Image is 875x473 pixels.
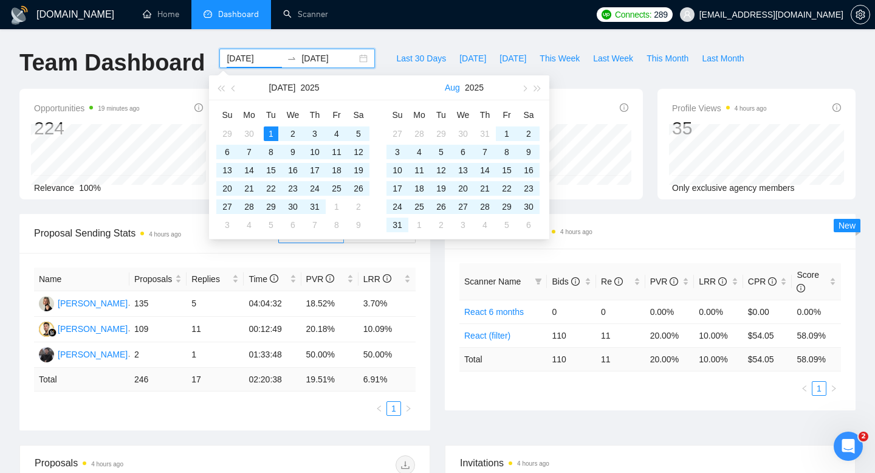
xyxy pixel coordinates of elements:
td: 2025-07-06 [216,143,238,161]
div: 30 [521,199,536,214]
div: 17 [307,163,322,178]
td: 2025-08-04 [238,216,260,234]
td: 2025-08-13 [452,161,474,179]
td: 2025-07-31 [304,198,326,216]
span: Dashboard [218,9,259,19]
div: 22 [264,181,278,196]
span: info-circle [614,277,623,286]
div: 21 [242,181,256,196]
span: 289 [654,8,667,21]
div: 19 [434,181,448,196]
div: 3 [220,218,235,232]
span: info-circle [194,103,203,112]
div: 9 [286,145,300,159]
iframe: Intercom live chat [834,432,863,461]
div: 20 [220,181,235,196]
div: 14 [478,163,492,178]
th: Mo [238,105,260,125]
td: 2025-07-01 [260,125,282,143]
td: 2025-08-02 [518,125,540,143]
img: gigradar-bm.png [48,328,57,337]
th: Proposals [129,268,187,291]
span: Bids [552,277,579,286]
span: info-circle [326,274,334,283]
a: React 6 months [464,307,524,317]
span: Scanner Name [464,277,521,286]
div: 3 [456,218,470,232]
div: [PERSON_NAME] [58,297,128,310]
td: 2025-08-22 [496,179,518,198]
td: 2025-09-02 [430,216,452,234]
td: 2025-09-01 [408,216,430,234]
td: 2025-07-17 [304,161,326,179]
span: PVR [650,277,679,286]
img: upwork-logo.png [602,10,611,19]
td: 0 [547,300,596,323]
td: 2025-07-24 [304,179,326,198]
td: 2025-08-05 [430,143,452,161]
td: 2025-07-22 [260,179,282,198]
td: 11 [596,323,645,347]
div: 11 [329,145,344,159]
button: setting [851,5,870,24]
td: 2025-07-23 [282,179,304,198]
td: 0 [596,300,645,323]
div: 5 [499,218,514,232]
div: 3 [307,126,322,141]
div: 6 [220,145,235,159]
td: 2025-08-24 [386,198,408,216]
span: 2 [859,432,868,441]
img: logo [10,5,29,25]
div: 224 [34,117,140,140]
td: 2025-08-03 [216,216,238,234]
div: 16 [286,163,300,178]
td: 2025-07-29 [430,125,452,143]
th: Su [386,105,408,125]
div: 7 [242,145,256,159]
td: 2025-08-08 [326,216,348,234]
span: info-circle [670,277,678,286]
div: 5 [351,126,366,141]
span: to [287,54,297,63]
td: 2025-08-09 [348,216,369,234]
span: right [405,405,412,412]
li: 1 [812,381,826,396]
button: Aug [445,75,460,100]
span: swap-right [287,54,297,63]
td: 2025-08-16 [518,161,540,179]
div: 31 [478,126,492,141]
div: 6 [286,218,300,232]
th: Replies [187,268,244,291]
td: 2025-07-03 [304,125,326,143]
th: Sa [518,105,540,125]
div: 25 [329,181,344,196]
td: 2025-08-10 [386,161,408,179]
span: filter [535,278,542,285]
img: AH [39,296,54,311]
div: 2 [521,126,536,141]
button: Last Month [695,49,750,68]
span: Re [601,277,623,286]
td: 5 [187,291,244,317]
input: End date [301,52,357,65]
div: 7 [307,218,322,232]
span: Connects: [615,8,651,21]
span: Proposal Sending Stats [34,226,278,241]
td: 2025-08-28 [474,198,496,216]
td: 3.70% [359,291,416,317]
td: 2025-09-05 [496,216,518,234]
td: 2025-07-07 [238,143,260,161]
div: 29 [220,126,235,141]
div: 24 [307,181,322,196]
button: 2025 [465,75,484,100]
td: 2025-07-11 [326,143,348,161]
div: 27 [220,199,235,214]
td: 2025-07-31 [474,125,496,143]
td: 2025-07-09 [282,143,304,161]
span: left [801,385,808,392]
a: homeHome [143,9,179,19]
td: 2025-08-15 [496,161,518,179]
td: 2025-07-15 [260,161,282,179]
div: 26 [434,199,448,214]
td: 2025-08-19 [430,179,452,198]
